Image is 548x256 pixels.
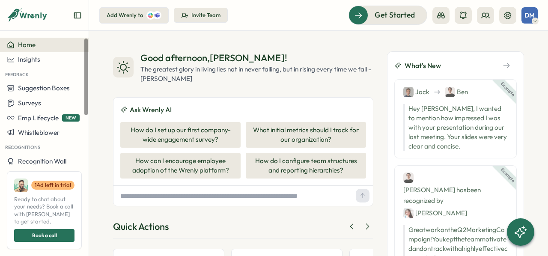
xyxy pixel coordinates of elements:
[130,104,172,115] span: Ask Wrenly AI
[120,153,241,179] button: How can I encourage employee adoption of the Wrenly platform?
[246,153,366,179] button: How do I configure team structures and reporting hierarchies?
[521,7,538,24] button: DM
[18,55,40,63] span: Insights
[140,65,373,83] div: The greatest glory in living lies not in never falling, but in rising every time we fall - [PERSO...
[107,12,143,19] div: Add Wrenly to
[62,114,80,122] span: NEW
[140,51,373,65] div: Good afternoon , [PERSON_NAME] !
[18,128,60,137] span: Whistleblower
[18,41,36,49] span: Home
[18,84,70,92] span: Suggestion Boxes
[524,12,535,19] span: DM
[405,60,441,71] span: What's New
[99,7,169,24] button: Add Wrenly to
[348,6,427,24] button: Get Started
[14,196,74,226] span: Ready to chat about your needs? Book a call with [PERSON_NAME] to get started.
[403,208,467,218] div: [PERSON_NAME]
[14,229,74,242] button: Book a call
[120,122,241,148] button: How do I set up our first company-wide engagement survey?
[246,122,366,148] button: What initial metrics should I track for our organization?
[403,87,414,97] img: Jack
[73,11,82,20] button: Expand sidebar
[445,86,468,97] div: Ben
[375,9,415,21] span: Get Started
[32,229,57,241] span: Book a call
[403,104,508,151] p: Hey [PERSON_NAME], I wanted to mention how impressed I was with your presentation during our last...
[403,208,414,218] img: Jane
[445,87,455,97] img: Ben
[14,179,28,192] img: Ali Khan
[18,114,59,122] span: Emp Lifecycle
[18,157,66,165] span: Recognition Wall
[403,173,508,218] div: [PERSON_NAME] has been recognized by
[113,220,169,233] div: Quick Actions
[403,86,429,97] div: Jack
[174,8,228,23] button: Invite Team
[31,181,74,190] a: 14d left in trial
[18,99,41,107] span: Surveys
[191,12,220,19] div: Invite Team
[403,173,414,183] img: Ben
